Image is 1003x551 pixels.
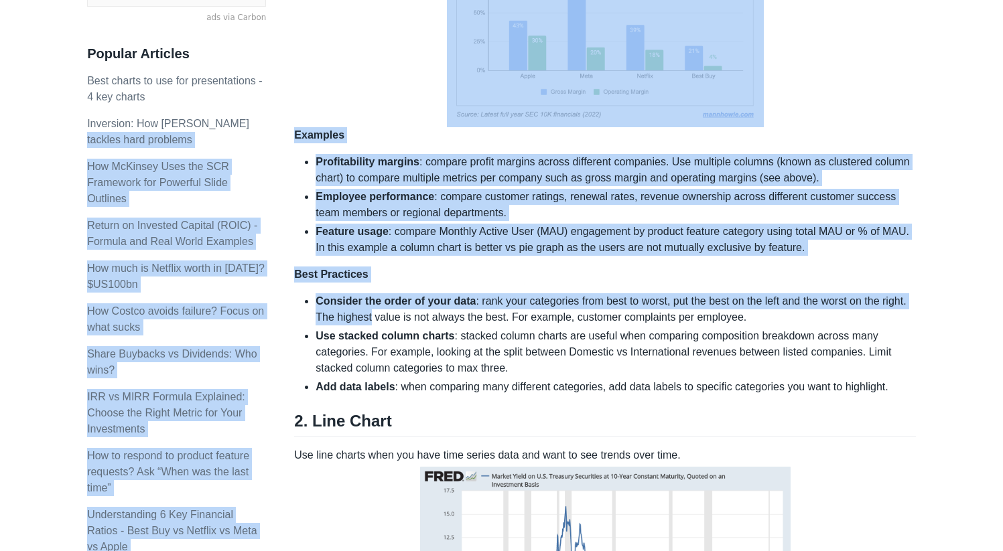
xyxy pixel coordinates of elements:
[316,154,916,186] li: : compare profit margins across different companies. Use multiple columns (known as clustered col...
[316,379,916,395] li: : when comparing many different categories, add data labels to specific categories you want to hi...
[316,226,388,237] strong: Feature usage
[87,262,265,290] a: How much is Netflix worth in [DATE]? $US100bn
[294,268,368,280] strong: Best Practices
[87,46,266,62] h3: Popular Articles
[316,189,916,221] li: : compare customer ratings, renewal rates, revenue ownership across different customer success te...
[316,224,916,256] li: : compare Monthly Active User (MAU) engagement by product feature category using total MAU or % o...
[316,293,916,325] li: : rank your categories from best to worst, put the best on the left and the worst on the right. T...
[294,411,916,437] h2: 2. Line Chart
[87,391,245,435] a: IRR vs MIRR Formula Explained: Choose the Right Metric for Your Investments
[87,348,257,376] a: Share Buybacks vs Dividends: Who wins?
[87,118,249,145] a: Inversion: How [PERSON_NAME] tackles hard problems
[316,295,476,307] strong: Consider the order of your data
[87,12,266,24] a: ads via Carbon
[316,381,395,392] strong: Add data labels
[316,328,916,376] li: : stacked column charts are useful when comparing composition breakdown across many categories. F...
[87,450,249,493] a: How to respond to product feature requests? Ask “When was the last time”
[294,129,344,141] strong: Examples
[316,156,419,167] strong: Profitability margins
[87,161,229,204] a: How McKinsey Uses the SCR Framework for Powerful Slide Outlines
[316,191,434,202] strong: Employee performance
[87,220,257,247] a: Return on Invested Capital (ROIC) - Formula and Real World Examples
[87,305,264,333] a: How Costco avoids failure? Focus on what sucks
[87,75,262,102] a: Best charts to use for presentations - 4 key charts
[316,330,454,341] strong: Use stacked column charts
